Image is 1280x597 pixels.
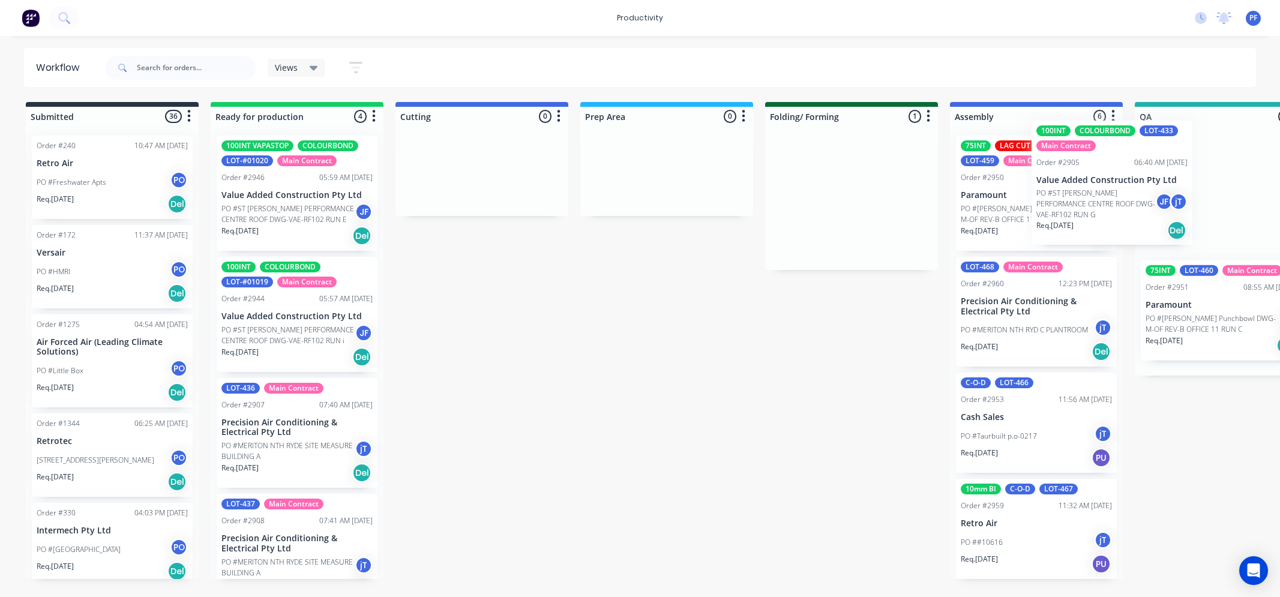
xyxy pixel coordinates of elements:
span: Views [275,61,298,74]
span: PF [1249,13,1257,23]
div: productivity [611,9,669,27]
img: Factory [22,9,40,27]
div: Workflow [36,61,85,75]
div: Open Intercom Messenger [1239,556,1268,585]
input: Search for orders... [137,56,256,80]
